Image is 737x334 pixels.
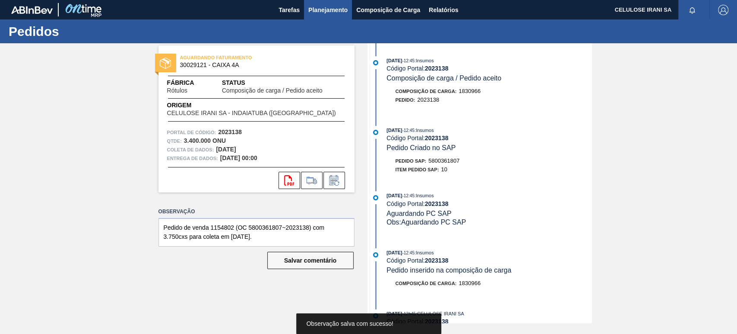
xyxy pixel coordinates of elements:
[395,158,427,164] font: Pedido SAP:
[386,250,402,255] font: [DATE]
[386,210,451,217] font: Aguardando PC SAP
[386,311,402,316] font: [DATE]
[425,200,449,207] font: 2023138
[402,312,404,316] font: -
[373,195,378,200] img: atual
[167,102,192,109] font: Origem
[416,193,434,198] font: Insumos
[184,137,226,144] font: 3.400.000 ONU
[167,138,180,144] font: Qtde
[278,172,300,189] div: Abrir arquivo PDF
[180,62,337,68] span: 30029121 - CAIXA 4A
[386,218,401,226] font: Obs:
[167,130,216,135] font: Portal de Código:
[425,135,449,141] font: 2023138
[307,320,394,327] font: Observação salva com sucesso!
[417,311,464,316] font: CELULOSE IRANI SA
[373,60,378,65] img: atual
[160,58,171,69] img: status
[386,135,425,141] font: Código Portal:
[308,6,348,13] font: Planejamento
[180,138,182,144] font: :
[414,128,416,133] font: :
[414,193,416,198] font: :
[373,252,378,257] img: atual
[158,209,195,215] font: Observação
[386,267,511,274] font: Pedido inserido na composição de carga
[386,200,425,207] font: Código Portal:
[218,128,242,135] font: 2023138
[9,24,59,39] font: Pedidos
[404,250,414,255] font: 12:45
[167,87,187,94] font: Rótulos
[180,55,252,60] font: AGUARDANDO FATURAMENTO
[429,6,458,13] font: Relatórios
[386,65,425,72] font: Código Portal:
[323,172,345,189] div: Informar alteração no pedido
[416,128,434,133] font: Insumos
[278,6,300,13] font: Tarefas
[386,257,425,264] font: Código Portal:
[167,156,218,161] font: Entrega de dados:
[402,193,404,198] font: -
[615,6,671,13] font: CELULOSE IRANI SA
[414,97,415,103] font: :
[428,157,459,164] font: 5800361807
[441,166,447,173] font: 10
[417,96,439,103] font: 2023138
[11,6,53,14] img: TNhmsLtSVTkK8tSr43FrP2fwEKptu5GPRR3wAAAABJRU5ErkJggg==
[678,4,706,16] button: Notificações
[395,97,414,103] font: Pedido
[402,128,404,133] font: -
[459,280,481,286] font: 1830966
[386,144,455,151] font: Pedido Criado no SAP
[395,167,439,172] font: Item pedido SAP:
[455,89,457,94] font: :
[425,257,449,264] font: 2023138
[395,281,455,286] font: Composição de Carga
[167,109,336,116] font: CELULOSE IRANI SA - INDAIATUBA ([GEOGRAPHIC_DATA])
[222,87,323,94] font: Composição de carga / Pedido aceito
[414,58,416,63] font: :
[718,5,728,15] img: Sair
[216,146,236,153] font: [DATE]
[267,252,354,269] button: Salvar comentário
[404,58,414,63] font: 12:45
[386,128,402,133] font: [DATE]
[220,154,257,161] font: [DATE] 00:00
[404,312,416,316] font: 12h45
[402,250,404,255] font: -
[386,193,402,198] font: [DATE]
[222,79,245,86] font: Status
[404,128,414,133] font: 12:45
[414,250,416,255] font: :
[167,147,214,152] font: Coleta de dados:
[180,61,239,68] font: 30029121 - CAIXA 4A
[180,53,301,62] span: AGUARDANDO FATURAMENTO
[455,281,457,286] font: :
[395,89,455,94] font: Composição de Carga
[402,58,404,63] font: -
[386,74,501,82] font: Composição de carga / Pedido aceito
[416,58,434,63] font: Insumos
[404,193,414,198] font: 12:45
[373,130,378,135] img: atual
[167,79,194,86] font: Fábrica
[401,218,466,226] font: Aguardando PC SAP
[425,65,449,72] font: 2023138
[416,250,434,255] font: Insumos
[416,311,417,316] font: :
[284,257,336,264] font: Salvar comentário
[158,218,354,247] textarea: Pedido de venda 1154802 (OC 5800361807~2023138) com 3.750cxs para coleta em [DATE].
[459,88,481,94] font: 1830966
[386,58,402,63] font: [DATE]
[301,172,323,189] div: Ir para Composição de Carga
[356,6,420,13] font: Composição de Carga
